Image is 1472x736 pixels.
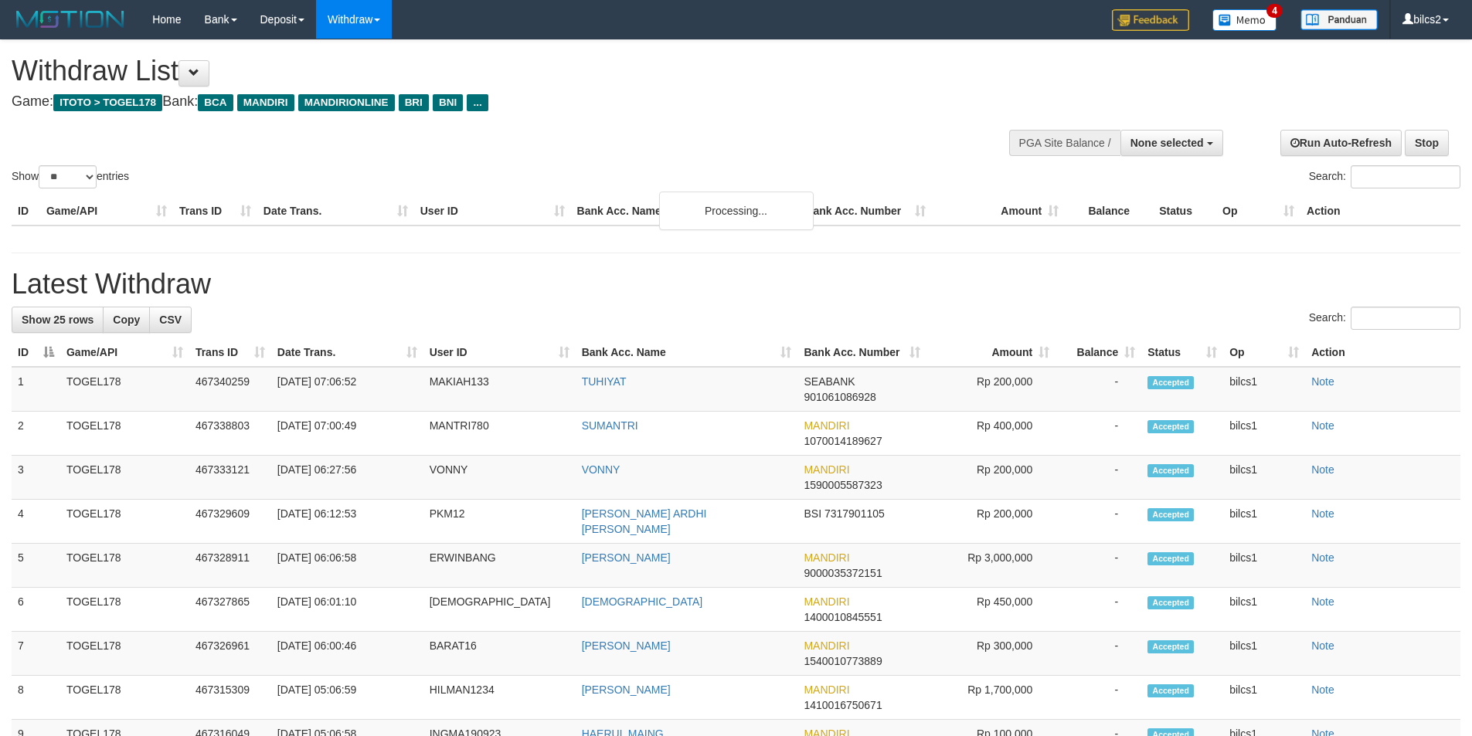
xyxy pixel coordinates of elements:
[804,375,855,388] span: SEABANK
[159,314,182,326] span: CSV
[198,94,233,111] span: BCA
[926,367,1056,412] td: Rp 200,000
[926,544,1056,588] td: Rp 3,000,000
[12,632,60,676] td: 7
[1223,500,1305,544] td: bilcs1
[12,8,129,31] img: MOTION_logo.png
[1147,420,1194,433] span: Accepted
[189,456,271,500] td: 467333121
[60,588,189,632] td: TOGEL178
[423,544,576,588] td: ERWINBANG
[1309,165,1460,188] label: Search:
[1147,552,1194,565] span: Accepted
[804,595,849,608] span: MANDIRI
[926,456,1056,500] td: Rp 200,000
[12,269,1460,300] h1: Latest Withdraw
[1056,676,1141,720] td: -
[1311,463,1334,476] a: Note
[271,544,423,588] td: [DATE] 06:06:58
[12,165,129,188] label: Show entries
[1223,544,1305,588] td: bilcs1
[1216,197,1300,226] th: Op
[12,456,60,500] td: 3
[22,314,93,326] span: Show 25 rows
[1112,9,1189,31] img: Feedback.jpg
[1056,338,1141,367] th: Balance: activate to sort column ascending
[271,338,423,367] th: Date Trans.: activate to sort column ascending
[271,456,423,500] td: [DATE] 06:27:56
[804,507,821,520] span: BSI
[1056,367,1141,412] td: -
[1141,338,1223,367] th: Status: activate to sort column ascending
[1223,412,1305,456] td: bilcs1
[12,94,966,110] h4: Game: Bank:
[582,683,671,696] a: [PERSON_NAME]
[1300,197,1460,226] th: Action
[659,192,814,230] div: Processing...
[799,197,932,226] th: Bank Acc. Number
[804,611,882,623] span: Copy 1400010845551 to clipboard
[189,338,271,367] th: Trans ID: activate to sort column ascending
[12,197,40,226] th: ID
[1147,640,1194,653] span: Accepted
[189,412,271,456] td: 467338803
[926,500,1056,544] td: Rp 200,000
[189,676,271,720] td: 467315309
[189,632,271,676] td: 467326961
[423,338,576,367] th: User ID: activate to sort column ascending
[926,632,1056,676] td: Rp 300,000
[60,338,189,367] th: Game/API: activate to sort column ascending
[1311,683,1334,696] a: Note
[423,632,576,676] td: BARAT16
[1311,375,1334,388] a: Note
[423,676,576,720] td: HILMAN1234
[1351,165,1460,188] input: Search:
[189,544,271,588] td: 467328911
[1223,588,1305,632] td: bilcs1
[1009,130,1120,156] div: PGA Site Balance /
[271,588,423,632] td: [DATE] 06:01:10
[1223,456,1305,500] td: bilcs1
[582,507,707,535] a: [PERSON_NAME] ARDHI [PERSON_NAME]
[237,94,294,111] span: MANDIRI
[804,683,849,696] span: MANDIRI
[60,367,189,412] td: TOGEL178
[1056,412,1141,456] td: -
[1056,588,1141,632] td: -
[189,588,271,632] td: 467327865
[271,367,423,412] td: [DATE] 07:06:52
[797,338,926,367] th: Bank Acc. Number: activate to sort column ascending
[423,500,576,544] td: PKM12
[189,500,271,544] td: 467329609
[60,544,189,588] td: TOGEL178
[1311,639,1334,652] a: Note
[926,412,1056,456] td: Rp 400,000
[257,197,414,226] th: Date Trans.
[1351,307,1460,330] input: Search:
[12,367,60,412] td: 1
[60,412,189,456] td: TOGEL178
[804,479,882,491] span: Copy 1590005587323 to clipboard
[804,567,882,579] span: Copy 9000035372151 to clipboard
[12,588,60,632] td: 6
[1147,684,1194,697] span: Accepted
[582,551,671,564] a: [PERSON_NAME]
[1065,197,1153,226] th: Balance
[1223,367,1305,412] td: bilcs1
[804,655,882,667] span: Copy 1540010773889 to clipboard
[1311,595,1334,608] a: Note
[12,338,60,367] th: ID: activate to sort column descending
[60,632,189,676] td: TOGEL178
[103,307,150,333] a: Copy
[12,676,60,720] td: 8
[804,551,849,564] span: MANDIRI
[189,367,271,412] td: 467340259
[576,338,798,367] th: Bank Acc. Name: activate to sort column ascending
[1405,130,1449,156] a: Stop
[1056,500,1141,544] td: -
[1056,544,1141,588] td: -
[414,197,571,226] th: User ID
[1147,508,1194,521] span: Accepted
[60,500,189,544] td: TOGEL178
[173,197,257,226] th: Trans ID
